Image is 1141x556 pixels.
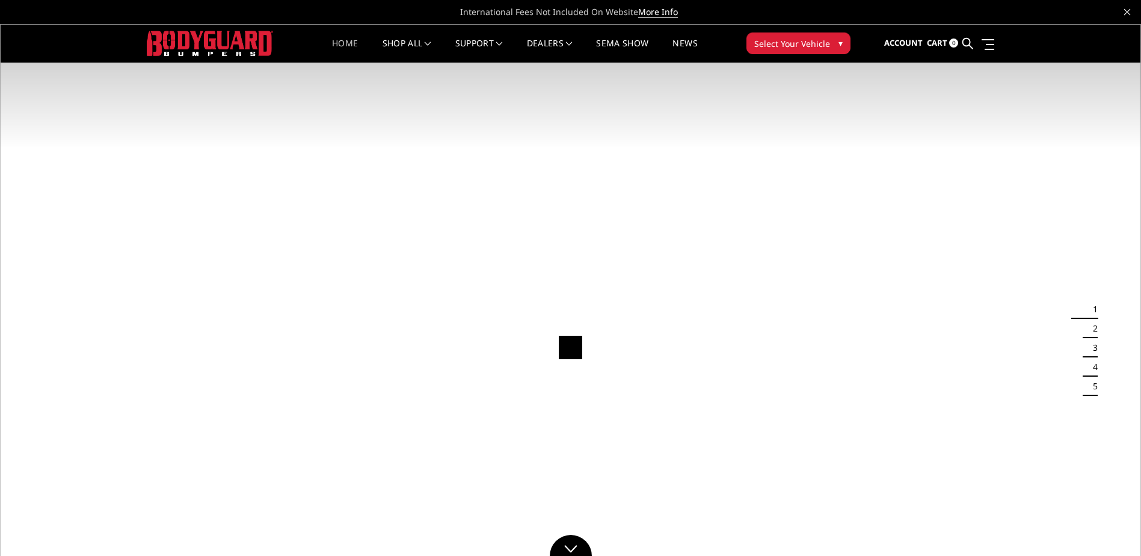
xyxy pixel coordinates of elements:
a: More Info [638,6,678,18]
a: News [672,39,697,63]
button: Select Your Vehicle [746,32,850,54]
a: Cart 0 [927,27,958,60]
a: SEMA Show [596,39,648,63]
span: 0 [949,39,958,48]
button: 4 of 5 [1086,357,1098,377]
a: shop all [383,39,431,63]
a: Dealers [527,39,573,63]
a: Account [884,27,923,60]
a: Support [455,39,503,63]
button: 2 of 5 [1086,319,1098,338]
span: Account [884,37,923,48]
a: Home [332,39,358,63]
span: Select Your Vehicle [754,37,830,50]
span: ▾ [838,37,843,49]
button: 3 of 5 [1086,338,1098,357]
a: Click to Down [550,535,592,556]
img: BODYGUARD BUMPERS [147,31,273,55]
button: 5 of 5 [1086,377,1098,396]
span: Cart [927,37,947,48]
button: 1 of 5 [1086,300,1098,319]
